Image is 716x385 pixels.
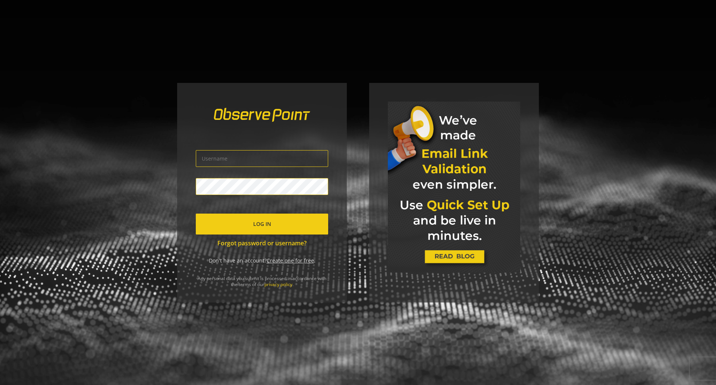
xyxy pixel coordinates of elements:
[253,217,271,231] span: Log In
[267,257,314,264] a: Create one for free
[196,239,328,248] a: Forgot password or username?
[264,281,292,288] a: privacy policy
[196,257,328,264] div: Don't have an account? .
[196,214,328,235] button: Log In
[196,150,328,167] input: Username
[388,102,520,273] img: marketing-banner.jpg
[177,276,347,302] div: Any personal data you submit is processed in accordance with the terms of our .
